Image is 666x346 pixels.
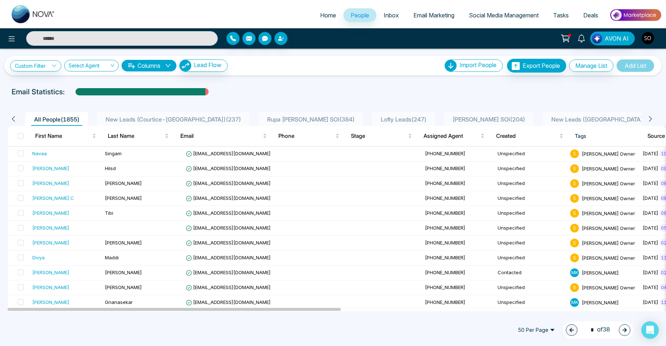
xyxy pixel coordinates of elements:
button: Lead Flow [179,59,228,72]
div: Divya [32,254,45,261]
a: Deals [576,8,605,22]
span: M K [570,268,579,277]
a: Custom Filter [10,60,61,71]
span: Phone [278,132,334,140]
span: S [570,283,579,292]
span: [PHONE_NUMBER] [425,240,465,246]
span: S [570,239,579,247]
span: [DATE] [643,225,658,231]
span: S [570,224,579,232]
span: S [570,209,579,218]
span: [EMAIL_ADDRESS][DOMAIN_NAME] [186,255,271,260]
span: [PHONE_NUMBER] [425,299,465,305]
button: Export People [507,59,566,73]
span: [PERSON_NAME] Owner [582,210,635,216]
span: Lead Flow [194,61,221,69]
span: [EMAIL_ADDRESS][DOMAIN_NAME] [186,210,271,216]
img: Market-place.gif [609,7,662,23]
a: Social Media Management [462,8,546,22]
span: Email [180,132,261,140]
td: Unspecified [495,206,567,221]
span: [PERSON_NAME] Owner [582,284,635,290]
button: Columnsdown [122,60,176,71]
span: [PERSON_NAME] [582,299,619,305]
span: [PERSON_NAME] [105,180,142,186]
span: [PERSON_NAME] [105,269,142,275]
span: [PERSON_NAME] Owner [582,195,635,201]
span: [PHONE_NUMBER] [425,255,465,260]
span: [DATE] [643,269,658,275]
button: Manage List [569,59,613,72]
th: Phone [273,126,345,146]
span: [PHONE_NUMBER] [425,165,465,171]
td: Unspecified [495,191,567,206]
td: Unspecified [495,251,567,265]
span: Export People [523,62,560,69]
td: Unspecified [495,236,567,251]
a: Inbox [376,8,406,22]
span: [EMAIL_ADDRESS][DOMAIN_NAME] [186,284,271,290]
img: User Avatar [642,32,654,44]
span: [PHONE_NUMBER] [425,151,465,156]
span: Rupa [PERSON_NAME] SOI ( 384 ) [264,116,357,123]
span: [DATE] [643,195,658,201]
span: S [570,254,579,262]
td: Unspecified [495,280,567,295]
div: [PERSON_NAME] [32,180,69,187]
div: [PERSON_NAME] [32,239,69,246]
p: Email Statistics: [12,86,65,97]
span: [EMAIL_ADDRESS][DOMAIN_NAME] [186,240,271,246]
span: of 38 [586,325,610,335]
a: Email Marketing [406,8,462,22]
th: Created [490,126,569,146]
span: S [570,164,579,173]
span: [PERSON_NAME] [105,240,142,246]
img: Lead Flow [592,33,602,44]
span: Inbox [384,12,399,19]
span: [PHONE_NUMBER] [425,210,465,216]
div: [PERSON_NAME] [32,224,69,231]
span: [PERSON_NAME] Owner [582,255,635,260]
span: First Name [35,132,91,140]
td: Unspecified [495,176,567,191]
span: [PERSON_NAME] Owner [582,240,635,246]
img: Nova CRM Logo [12,5,55,23]
span: M K [570,298,579,307]
span: [DATE] [643,151,658,156]
a: Home [313,8,343,22]
span: S [570,149,579,158]
span: Tibi [105,210,113,216]
span: Email Marketing [413,12,454,19]
span: [EMAIL_ADDRESS][DOMAIN_NAME] [186,165,271,171]
span: Created [496,132,558,140]
span: [EMAIL_ADDRESS][DOMAIN_NAME] [186,225,271,231]
span: [PHONE_NUMBER] [425,195,465,201]
th: Email [175,126,273,146]
span: [DATE] [643,165,658,171]
span: S [570,179,579,188]
span: New Leads (Courtice-[GEOGRAPHIC_DATA]) ( 237 ) [103,116,244,123]
span: [DATE] [643,180,658,186]
span: [PHONE_NUMBER] [425,225,465,231]
a: Lead FlowLead Flow [176,59,228,72]
span: Tasks [553,12,569,19]
span: down [165,63,171,69]
div: [PERSON_NAME] [32,269,69,276]
img: Lead Flow [180,60,191,71]
span: [PERSON_NAME] [582,269,619,275]
span: [EMAIL_ADDRESS][DOMAIN_NAME] [186,195,271,201]
td: Unspecified [495,161,567,176]
span: [PERSON_NAME] [105,195,142,201]
span: [DATE] [643,240,658,246]
td: Unspecified [495,147,567,161]
span: Import People [459,61,497,69]
span: [PERSON_NAME] [105,284,142,290]
span: Gnanasekar [105,299,133,305]
span: Maddi [105,255,119,260]
span: Lofty Leads ( 247 ) [378,116,429,123]
span: Hilsd [105,165,116,171]
span: Singam [105,151,122,156]
td: Contacted [495,265,567,280]
span: [EMAIL_ADDRESS][DOMAIN_NAME] [186,269,271,275]
span: [DATE] [643,255,658,260]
